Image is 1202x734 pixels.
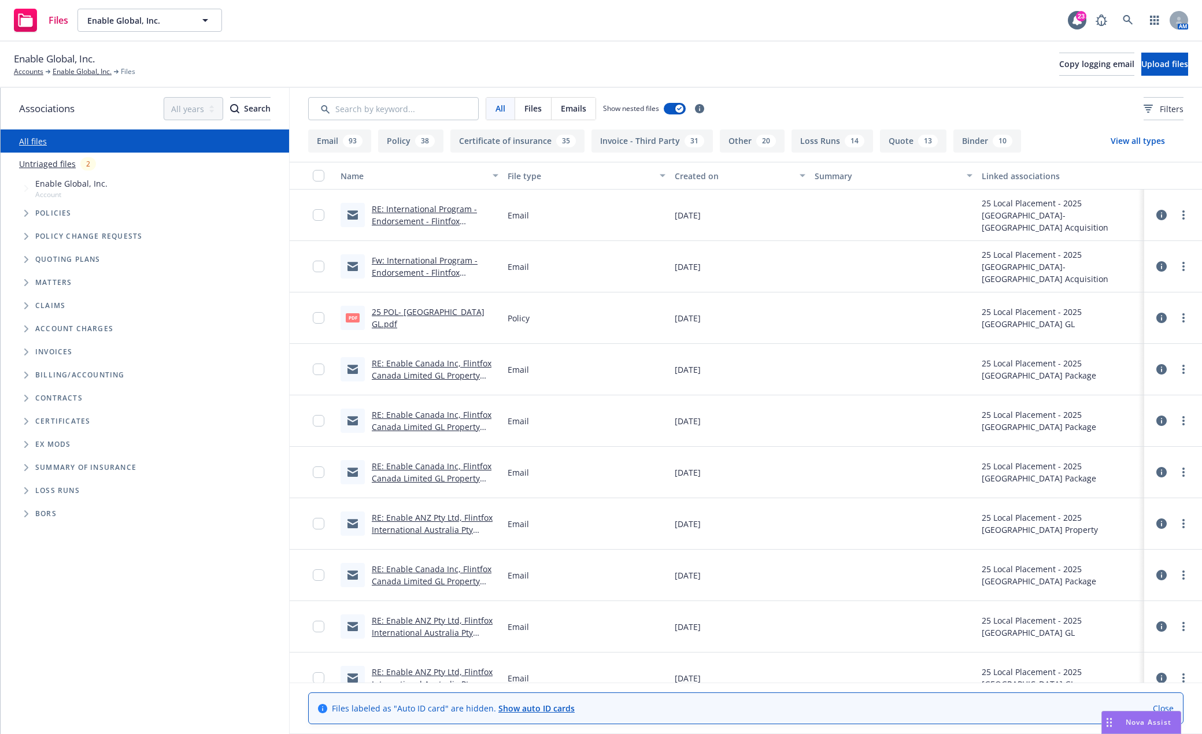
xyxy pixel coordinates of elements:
div: 25 Local Placement - 2025 [GEOGRAPHIC_DATA] Property [982,511,1140,536]
span: Matters [35,279,72,286]
a: Switch app [1143,9,1166,32]
button: View all types [1092,129,1183,153]
a: All files [19,136,47,147]
a: RE: Enable ANZ Pty Ltd, Flintfox International Australia Pty Limited [372,666,493,702]
div: 25 Local Placement - 2025 [GEOGRAPHIC_DATA] GL [982,614,1140,639]
a: RE: Enable ANZ Pty Ltd, Flintfox International Australia Pty Limited [372,512,493,547]
div: Linked associations [982,170,1140,182]
span: BORs [35,510,57,517]
a: more [1177,620,1190,633]
span: Filters [1160,103,1183,115]
div: 25 Local Placement - 2025 [GEOGRAPHIC_DATA] Package [982,563,1140,587]
a: more [1177,260,1190,273]
span: pdf [346,313,360,322]
span: [DATE] [675,569,701,581]
div: Summary [815,170,960,182]
a: Search [1116,9,1140,32]
span: Claims [35,302,65,309]
span: [DATE] [675,621,701,633]
a: more [1177,671,1190,685]
span: Nova Assist [1126,717,1171,727]
a: Show auto ID cards [498,703,575,714]
button: Loss Runs [792,129,873,153]
input: Toggle Row Selected [313,518,324,529]
span: [DATE] [675,209,701,221]
input: Toggle Row Selected [313,415,324,427]
input: Toggle Row Selected [313,209,324,221]
span: Associations [19,101,75,116]
span: Billing/Accounting [35,372,125,379]
span: Email [508,209,529,221]
a: Untriaged files [19,158,76,170]
input: Toggle Row Selected [313,466,324,478]
span: Email [508,672,529,684]
button: Policy [378,129,443,153]
button: Quote [880,129,946,153]
button: Created on [670,162,809,190]
input: Toggle Row Selected [313,312,324,324]
span: Files [524,102,542,114]
div: 25 Local Placement - 2025 [GEOGRAPHIC_DATA] Package [982,357,1140,381]
a: more [1177,311,1190,325]
button: Name [336,162,503,190]
div: Drag to move [1102,711,1116,733]
a: more [1177,414,1190,428]
button: Filters [1144,97,1183,120]
button: Binder [953,129,1021,153]
div: 93 [343,135,363,147]
span: Files [121,66,135,77]
input: Toggle Row Selected [313,261,324,272]
span: Quoting plans [35,256,101,263]
span: Policy [508,312,530,324]
button: Certificate of insurance [450,129,585,153]
span: Email [508,364,529,376]
span: Invoices [35,349,73,355]
span: Policy change requests [35,233,142,240]
span: Policies [35,210,72,217]
a: Fw: International Program - Endorsement - Flintfox International Limited (2025) P270217.01-00 [372,255,479,302]
span: [DATE] [675,672,701,684]
a: RE: International Program - Endorsement - Flintfox International Limited (2025) P270217.01-00 [372,203,479,251]
span: Email [508,415,529,427]
a: RE: Enable Canada Inc, Flintfox Canada Limited GL Property Renewal [DATE]-[DATE] [372,461,491,496]
span: Enable Global, Inc. [87,14,187,27]
button: Linked associations [977,162,1144,190]
div: 25 Local Placement - 2025 [GEOGRAPHIC_DATA] Package [982,460,1140,484]
span: Loss Runs [35,487,80,494]
span: [DATE] [675,466,701,479]
button: Email [308,129,371,153]
span: Account [35,190,108,199]
input: Toggle Row Selected [313,364,324,375]
div: Search [230,98,271,120]
input: Toggle Row Selected [313,672,324,684]
div: 25 Local Placement - 2025 [GEOGRAPHIC_DATA]- [GEOGRAPHIC_DATA] Acquisition [982,197,1140,233]
div: Name [341,170,486,182]
span: Summary of insurance [35,464,136,471]
a: Accounts [14,66,43,77]
a: RE: Enable Canada Inc, Flintfox Canada Limited GL Property Renewal [DATE]-[DATE] [372,409,491,444]
div: 25 Local Placement - 2025 [GEOGRAPHIC_DATA] GL [982,666,1140,690]
div: 35 [556,135,576,147]
div: Folder Tree Example [1,364,289,525]
span: Email [508,261,529,273]
span: [DATE] [675,518,701,530]
button: Copy logging email [1059,53,1134,76]
span: Upload files [1141,58,1188,69]
span: Files [49,16,68,25]
button: Summary [810,162,977,190]
input: Search by keyword... [308,97,479,120]
a: RE: Enable ANZ Pty Ltd, Flintfox International Australia Pty Limited [372,615,493,650]
button: Enable Global, Inc. [77,9,222,32]
a: RE: Enable Canada Inc, Flintfox Canada Limited GL Property Renewal [DATE]-[DATE] [372,358,491,393]
button: Other [720,129,785,153]
a: Enable Global, Inc. [53,66,112,77]
div: 10 [993,135,1012,147]
span: Enable Global, Inc. [14,51,95,66]
div: 31 [685,135,704,147]
input: Toggle Row Selected [313,621,324,632]
div: 14 [845,135,864,147]
div: File type [508,170,653,182]
div: 25 Local Placement - 2025 [GEOGRAPHIC_DATA]- [GEOGRAPHIC_DATA] Acquisition [982,249,1140,285]
button: File type [503,162,670,190]
span: Email [508,518,529,530]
